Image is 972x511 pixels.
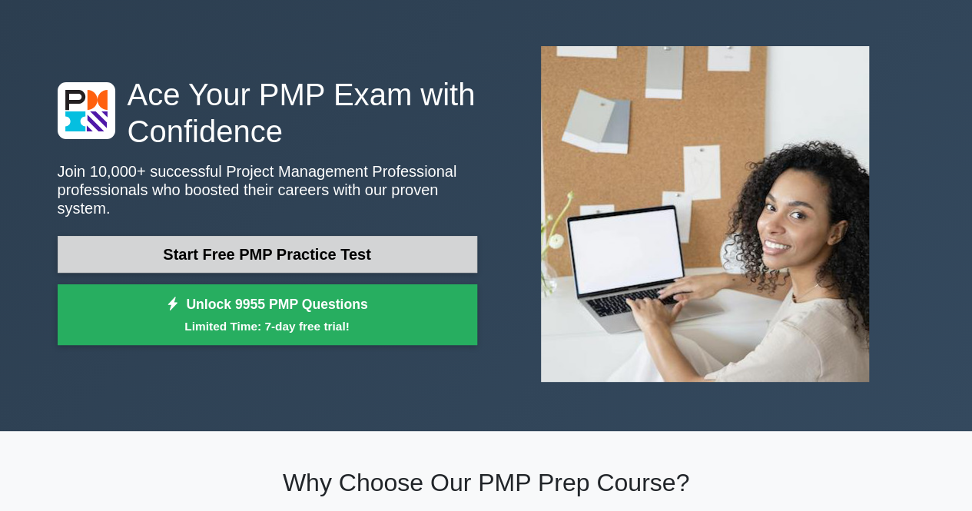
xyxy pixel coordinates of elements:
[58,162,477,217] p: Join 10,000+ successful Project Management Professional professionals who boosted their careers w...
[58,236,477,273] a: Start Free PMP Practice Test
[58,284,477,346] a: Unlock 9955 PMP QuestionsLimited Time: 7-day free trial!
[77,317,458,335] small: Limited Time: 7-day free trial!
[58,76,477,150] h1: Ace Your PMP Exam with Confidence
[58,468,915,497] h2: Why Choose Our PMP Prep Course?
